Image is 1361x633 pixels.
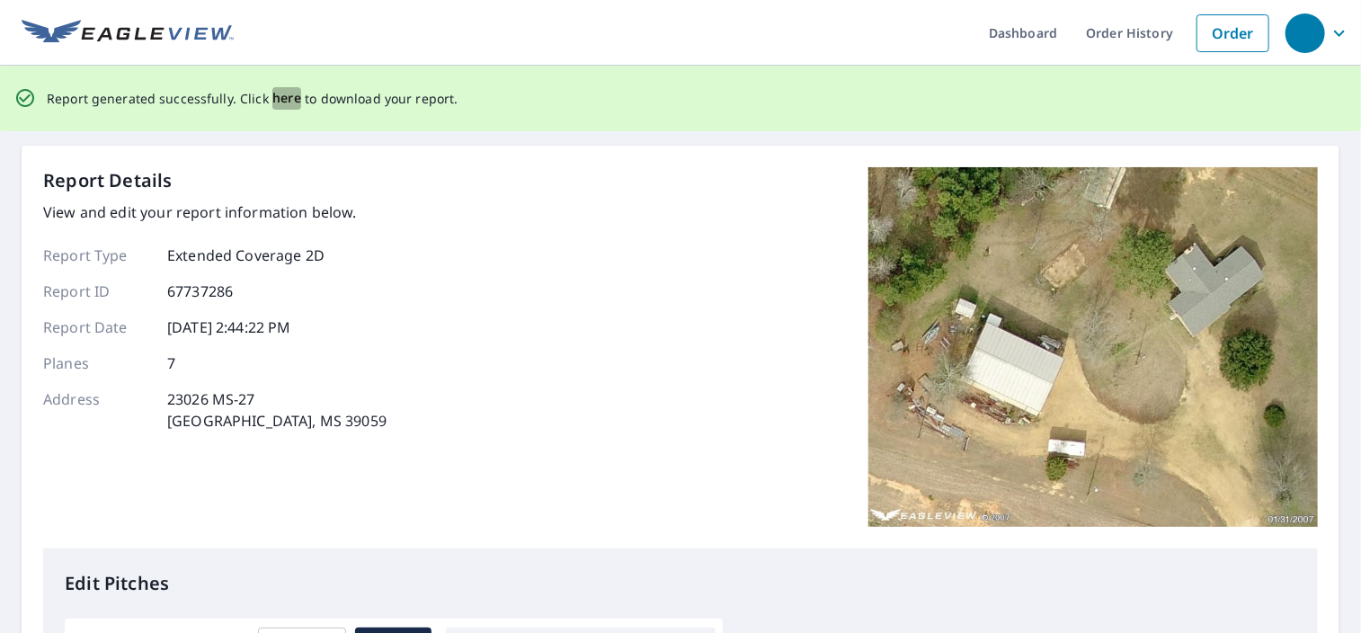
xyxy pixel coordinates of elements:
p: Report Details [43,167,173,194]
p: Report generated successfully. Click to download your report. [47,87,458,110]
p: View and edit your report information below. [43,201,387,223]
p: Extended Coverage 2D [167,245,325,266]
p: Edit Pitches [65,570,1296,597]
p: Planes [43,352,151,374]
p: Report Type [43,245,151,266]
p: Address [43,388,151,432]
p: [DATE] 2:44:22 PM [167,316,291,338]
p: 23026 MS-27 [GEOGRAPHIC_DATA], MS 39059 [167,388,387,432]
p: 7 [167,352,175,374]
p: Report ID [43,281,151,302]
p: 67737286 [167,281,233,302]
img: EV Logo [22,20,234,47]
button: here [272,87,302,110]
p: Report Date [43,316,151,338]
img: Top image [868,167,1318,527]
a: Order [1196,14,1269,52]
